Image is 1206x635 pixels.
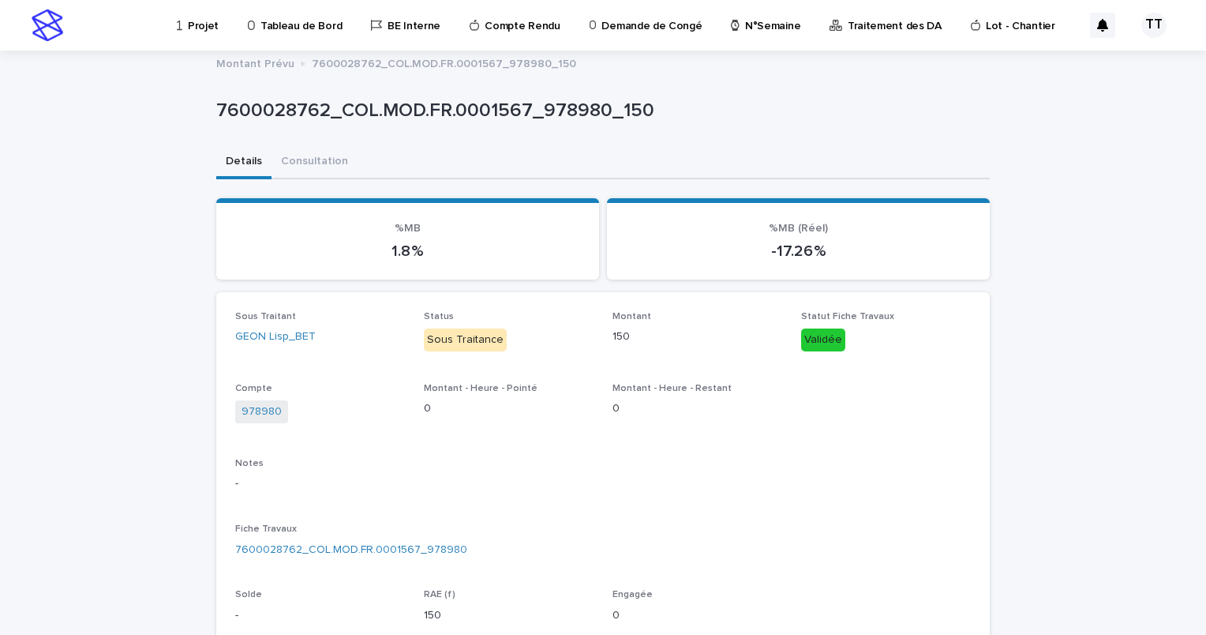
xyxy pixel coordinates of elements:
span: Sous Traitant [235,312,296,321]
p: - [235,607,405,624]
button: Consultation [272,146,358,179]
button: Details [216,146,272,179]
span: Statut Fiche Travaux [801,312,894,321]
span: %MB [395,223,421,234]
span: Fiche Travaux [235,524,297,534]
img: stacker-logo-s-only.png [32,9,63,41]
p: 150 [612,329,782,345]
p: 7600028762_COL.MOD.FR.0001567_978980_150 [216,100,983,122]
p: 150 [424,607,594,624]
span: %MB (Réel) [769,223,828,234]
span: Status [424,312,454,321]
a: 7600028762_COL.MOD.FR.0001567_978980 [235,542,467,558]
p: 0 [612,400,782,417]
p: - [235,475,971,492]
span: Montant - Heure - Pointé [424,384,537,393]
span: Compte [235,384,272,393]
div: Sous Traitance [424,329,507,351]
a: 978980 [242,404,282,420]
span: Engagée [612,590,653,599]
div: TT [1141,13,1167,38]
div: Validée [801,329,845,351]
p: Montant Prévu [216,54,294,71]
p: 0 [612,607,782,624]
p: 7600028762_COL.MOD.FR.0001567_978980_150 [312,54,576,71]
span: RAE (f) [424,590,455,599]
span: Solde [235,590,262,599]
p: 0 [424,400,594,417]
span: Montant - Heure - Restant [612,384,732,393]
a: GEON Lisp_BET [235,329,316,345]
p: 1.8 % [235,242,580,261]
span: Notes [235,459,264,468]
p: -17.26 % [626,242,971,261]
span: Montant [612,312,651,321]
